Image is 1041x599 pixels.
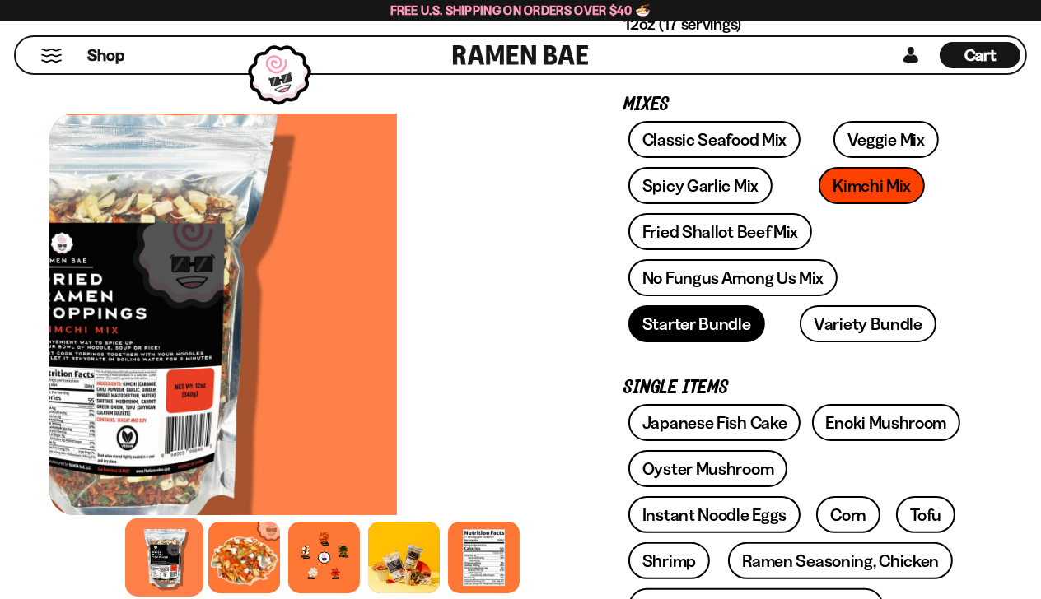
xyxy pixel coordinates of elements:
a: Variety Bundle [800,305,936,342]
button: Mobile Menu Trigger [40,49,63,63]
div: Cart [940,37,1020,73]
a: Oyster Mushroom [628,450,788,487]
a: Classic Seafood Mix [628,121,801,158]
a: Enoki Mushroom [812,404,961,441]
a: Spicy Garlic Mix [628,167,773,204]
a: Instant Noodle Eggs [628,496,801,533]
a: Fried Shallot Beef Mix [628,213,812,250]
span: Free U.S. Shipping on Orders over $40 🍜 [390,2,651,18]
span: Shop [87,44,124,67]
a: Corn [816,496,880,533]
a: Shop [87,42,124,68]
p: Mixes [623,97,967,113]
a: Tofu [896,496,955,533]
a: Japanese Fish Cake [628,404,801,441]
a: Ramen Seasoning, Chicken [728,542,953,579]
a: Veggie Mix [833,121,939,158]
a: Starter Bundle [628,305,765,342]
span: Cart [964,45,997,65]
a: Shrimp [628,542,710,579]
a: No Fungus Among Us Mix [628,259,838,296]
p: Single Items [623,380,967,396]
